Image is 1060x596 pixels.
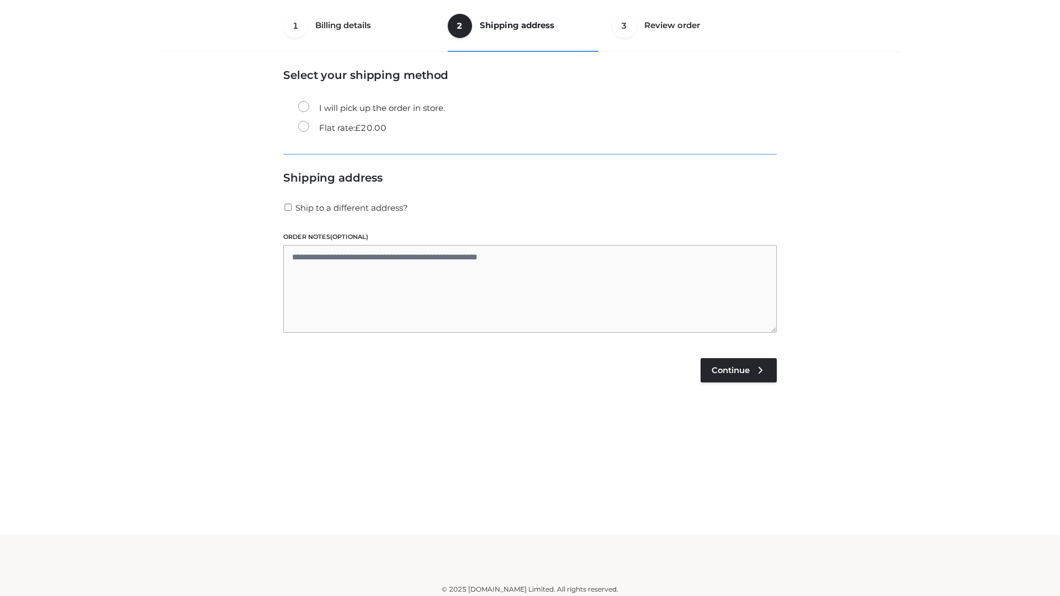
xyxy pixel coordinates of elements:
span: (optional) [330,233,368,241]
input: Ship to a different address? [283,204,293,211]
label: Order notes [283,232,777,242]
div: © 2025 [DOMAIN_NAME] Limited. All rights reserved. [164,584,896,595]
label: I will pick up the order in store. [298,101,445,115]
h3: Shipping address [283,171,777,184]
a: Continue [701,358,777,382]
label: Flat rate: [298,121,386,135]
bdi: 20.00 [355,123,386,133]
span: £ [355,123,361,133]
span: Continue [712,365,750,375]
span: Ship to a different address? [295,203,408,213]
h3: Select your shipping method [283,68,777,82]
